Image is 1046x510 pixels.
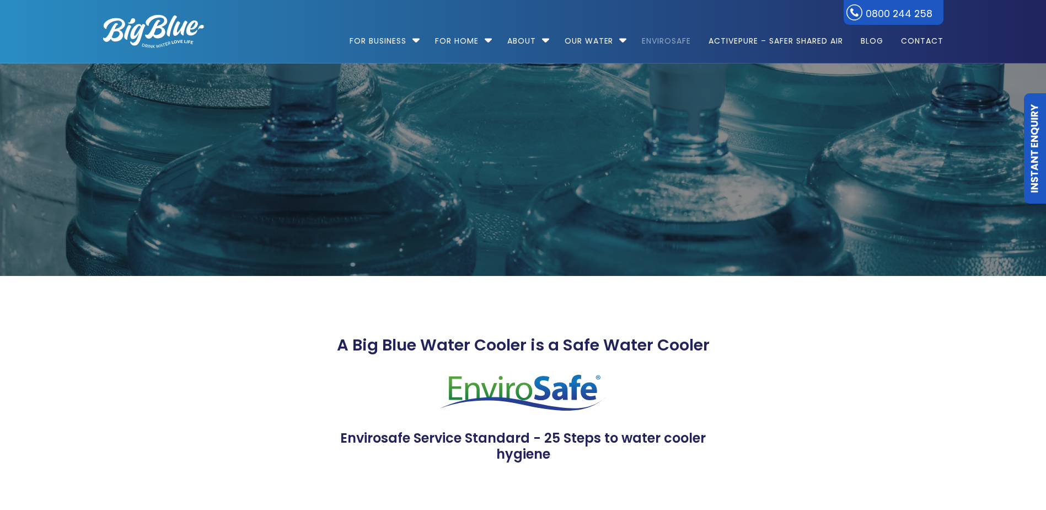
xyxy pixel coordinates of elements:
[337,336,710,355] span: A Big Blue Water Cooler is a Safe Water Cooler
[103,15,204,48] img: logo
[439,375,607,411] img: EnviroSafe
[1024,93,1046,204] a: Instant Enquiry
[318,431,728,463] span: Envirosafe Service Standard - 25 Steps to water cooler hygiene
